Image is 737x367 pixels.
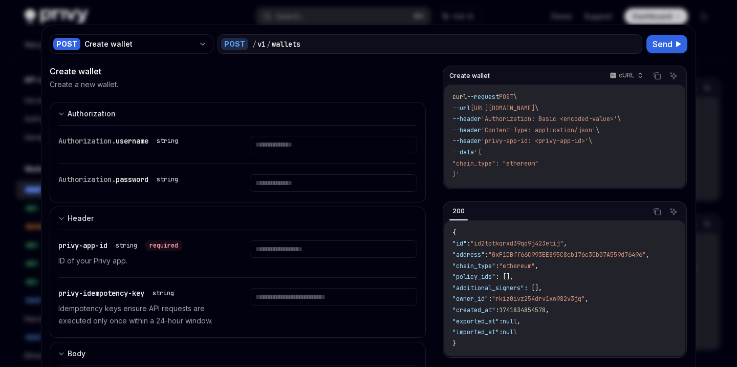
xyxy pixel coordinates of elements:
span: "0xF1DBff66C993EE895C8cb176c30b07A559d76496" [488,251,646,259]
div: string [157,137,178,145]
div: Authorization.username [58,136,182,146]
div: POST [53,38,80,50]
span: : [499,328,503,336]
span: : [495,262,499,270]
span: : [467,239,470,248]
span: "owner_id" [452,295,488,303]
span: "additional_signers" [452,284,524,292]
button: Send [646,35,687,53]
span: "imported_at" [452,328,499,336]
span: Create wallet [449,72,490,80]
div: privy-idempotency-key [58,288,178,298]
p: cURL [619,71,635,79]
span: username [116,136,148,146]
span: } [452,339,456,348]
span: , [585,295,589,303]
span: , [563,239,567,248]
span: --header [452,126,481,134]
span: "ethereum" [499,262,535,270]
span: --request [467,93,499,101]
span: , [535,262,538,270]
div: / [267,39,271,49]
span: 'Content-Type: application/json' [481,126,596,134]
span: , [546,306,549,314]
span: --url [452,104,470,112]
div: string [157,175,178,183]
span: privy-idempotency-key [58,289,144,298]
span: : [488,295,492,303]
span: }' [452,170,460,178]
div: wallets [272,39,300,49]
span: : [], [495,273,513,281]
div: Authorization.password [58,174,182,185]
span: , [517,317,521,325]
button: POSTCreate wallet [50,33,213,55]
span: "address" [452,251,485,259]
div: 200 [449,205,468,217]
div: v1 [257,39,266,49]
button: expand input section [50,102,426,125]
span: \ [589,137,592,145]
button: Ask AI [667,69,680,83]
span: password [116,175,148,184]
div: Authorization [68,108,116,120]
span: "exported_at" [452,317,499,325]
div: Create wallet [84,39,194,49]
span: [URL][DOMAIN_NAME] [470,104,535,112]
div: Body [68,348,85,360]
span: privy-app-id [58,241,107,250]
span: null [503,317,517,325]
div: string [153,289,174,297]
span: : [485,251,488,259]
span: --header [452,115,481,123]
span: "id" [452,239,467,248]
span: , [646,251,649,259]
span: "created_at" [452,306,495,314]
p: Idempotency keys ensure API requests are executed only once within a 24-hour window. [58,302,225,327]
span: "rkiz0ivz254drv1xw982v3jq" [492,295,585,303]
div: / [252,39,256,49]
span: \ [513,93,517,101]
button: cURL [604,67,647,85]
button: Copy the contents from the code block [651,69,664,83]
div: Header [68,212,94,225]
p: ID of your Privy app. [58,255,225,267]
span: "chain_type": "ethereum" [452,159,538,168]
span: 1741834854578 [499,306,546,314]
span: "id2tptkqrxd39qo9j423etij" [470,239,563,248]
span: Send [653,38,673,50]
button: expand input section [50,207,426,230]
div: string [116,241,137,250]
span: : [499,317,503,325]
p: Create a new wallet. [50,79,118,90]
span: 'Authorization: Basic <encoded-value>' [481,115,617,123]
span: \ [596,126,599,134]
span: { [452,229,456,237]
button: Copy the contents from the code block [651,205,664,218]
span: "chain_type" [452,262,495,270]
span: '{ [474,148,481,156]
span: --data [452,148,474,156]
span: POST [499,93,513,101]
span: "policy_ids" [452,273,495,281]
span: : [], [524,284,542,292]
span: Authorization. [58,175,116,184]
div: privy-app-id [58,240,182,251]
div: required [145,240,182,251]
div: POST [221,38,248,50]
span: null [503,328,517,336]
span: --header [452,137,481,145]
span: \ [535,104,538,112]
span: 'privy-app-id: <privy-app-id>' [481,137,589,145]
span: \ [617,115,621,123]
span: Authorization. [58,136,116,146]
button: Ask AI [667,205,680,218]
span: : [495,306,499,314]
span: curl [452,93,467,101]
div: Create wallet [50,65,426,77]
button: expand input section [50,342,426,365]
